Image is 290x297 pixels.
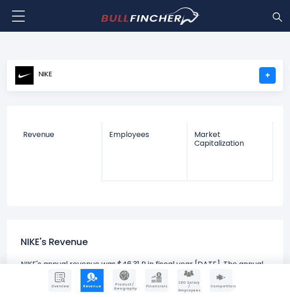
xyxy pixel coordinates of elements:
span: Employees [109,130,180,139]
span: Revenue [81,285,103,288]
span: Product / Geography [114,283,135,291]
span: Market Capitalization [194,130,266,148]
a: Company Product/Geography [113,269,136,292]
span: Competitors [210,285,232,288]
a: + [259,67,276,84]
img: bullfincher logo [101,7,200,25]
a: Employees [102,122,187,150]
a: Market Capitalization [187,122,273,159]
a: Company Financials [145,269,168,292]
h1: NIKE's Revenue [21,235,269,249]
a: Go to homepage [101,7,200,25]
li: NIKE's annual revenue was $46.31 B in fiscal year [DATE]. The annual revenue decreased -$5.08 B f... [21,259,269,292]
img: NKE logo [15,66,34,85]
a: Company Employees [177,269,200,292]
span: CEO Salary / Employees [178,281,199,292]
span: NIKE [39,70,52,78]
a: Company Overview [48,269,71,292]
a: Company Revenue [81,269,104,292]
a: NIKE [14,67,52,84]
span: Overview [49,285,70,288]
span: Revenue [23,130,95,139]
a: Revenue [16,122,102,150]
span: Financials [146,285,167,288]
a: Company Competitors [209,269,232,292]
